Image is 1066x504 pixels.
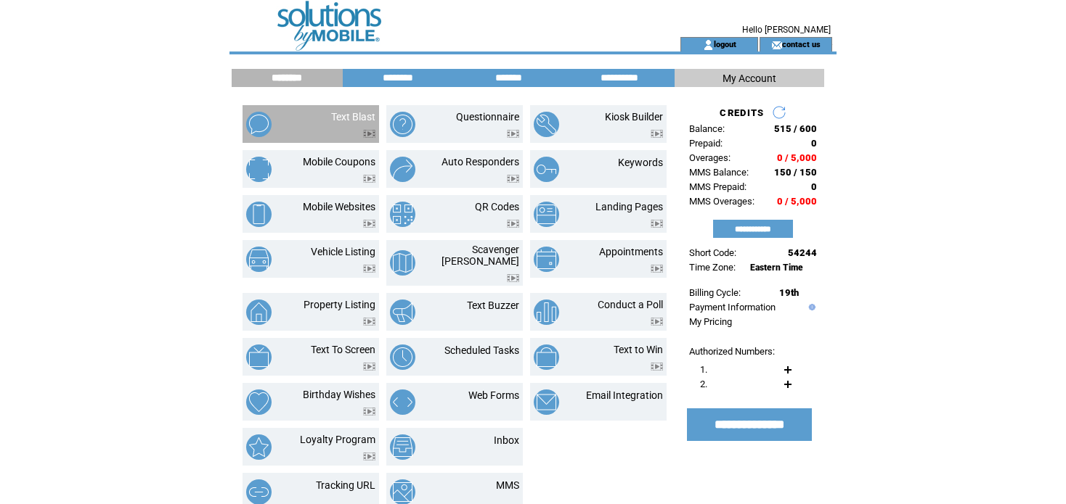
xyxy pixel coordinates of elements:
span: 515 / 600 [774,123,817,134]
a: contact us [782,39,821,49]
img: video.png [651,130,663,138]
span: 0 / 5,000 [777,196,817,207]
a: Tracking URL [316,479,375,491]
a: Conduct a Poll [598,299,663,310]
span: 1. [700,364,707,375]
a: MMS [496,479,519,491]
img: text-blast.png [246,112,272,137]
img: mobile-websites.png [246,202,272,227]
a: Kiosk Builder [605,111,663,123]
span: Short Code: [689,247,736,258]
img: help.gif [805,304,815,310]
a: Text To Screen [311,344,375,355]
span: Hello [PERSON_NAME] [742,25,831,35]
span: Prepaid: [689,138,723,149]
img: conduct-a-poll.png [534,299,559,325]
img: video.png [363,408,375,416]
a: Scheduled Tasks [444,344,519,356]
img: video.png [651,265,663,273]
span: 54244 [788,247,817,258]
img: scheduled-tasks.png [390,344,415,370]
img: account_icon.gif [703,39,714,51]
a: Mobile Coupons [303,156,375,168]
img: video.png [363,175,375,183]
a: Scavenger [PERSON_NAME] [442,244,519,267]
img: video.png [363,220,375,228]
img: video.png [507,274,519,282]
img: video.png [507,130,519,138]
img: video.png [507,175,519,183]
img: property-listing.png [246,299,272,325]
a: Appointments [599,246,663,257]
a: Questionnaire [456,111,519,123]
a: Text to Win [614,344,663,355]
span: Billing Cycle: [689,287,741,298]
img: questionnaire.png [390,112,415,137]
img: video.png [363,363,375,371]
a: Landing Pages [595,201,663,212]
span: My Account [723,73,776,84]
span: Time Zone: [689,262,736,273]
img: loyalty-program.png [246,434,272,460]
span: MMS Balance: [689,167,749,178]
img: video.png [363,318,375,326]
a: Inbox [494,434,519,446]
span: 0 [811,138,817,149]
img: email-integration.png [534,389,559,415]
span: 2. [700,379,707,389]
img: vehicle-listing.png [246,247,272,272]
img: text-to-screen.png [246,344,272,370]
img: video.png [363,130,375,138]
span: Balance: [689,123,725,134]
img: inbox.png [390,434,415,460]
span: CREDITS [720,107,764,118]
a: My Pricing [689,316,732,327]
span: MMS Overages: [689,196,754,207]
img: scavenger-hunt.png [390,250,415,276]
img: text-to-win.png [534,344,559,370]
img: web-forms.png [390,389,415,415]
a: QR Codes [475,201,519,212]
img: contact_us_icon.gif [771,39,782,51]
img: mobile-coupons.png [246,157,272,182]
img: video.png [651,363,663,371]
img: video.png [363,265,375,273]
a: Property Listing [304,299,375,310]
a: Birthday Wishes [303,389,375,400]
a: Loyalty Program [300,434,375,445]
img: keywords.png [534,157,559,182]
a: Keywords [618,157,663,168]
img: video.png [651,220,663,228]
a: Auto Responders [442,156,519,168]
a: Vehicle Listing [311,246,375,257]
a: Text Blast [331,111,375,123]
span: 0 / 5,000 [777,152,817,163]
span: 19th [779,287,799,298]
span: 0 [811,181,817,192]
img: auto-responders.png [390,157,415,182]
a: Text Buzzer [467,299,519,311]
a: Payment Information [689,302,776,313]
img: video.png [507,220,519,228]
img: video.png [651,318,663,326]
a: logout [714,39,736,49]
img: video.png [363,453,375,460]
img: text-buzzer.png [390,299,415,325]
span: 150 / 150 [774,167,817,178]
img: landing-pages.png [534,202,559,227]
a: Web Forms [468,389,519,401]
img: kiosk-builder.png [534,112,559,137]
a: Email Integration [586,389,663,401]
span: Eastern Time [750,263,803,273]
img: appointments.png [534,247,559,272]
span: Overages: [689,152,731,163]
img: qr-codes.png [390,202,415,227]
img: birthday-wishes.png [246,389,272,415]
span: Authorized Numbers: [689,346,775,357]
span: MMS Prepaid: [689,181,746,192]
a: Mobile Websites [303,201,375,212]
